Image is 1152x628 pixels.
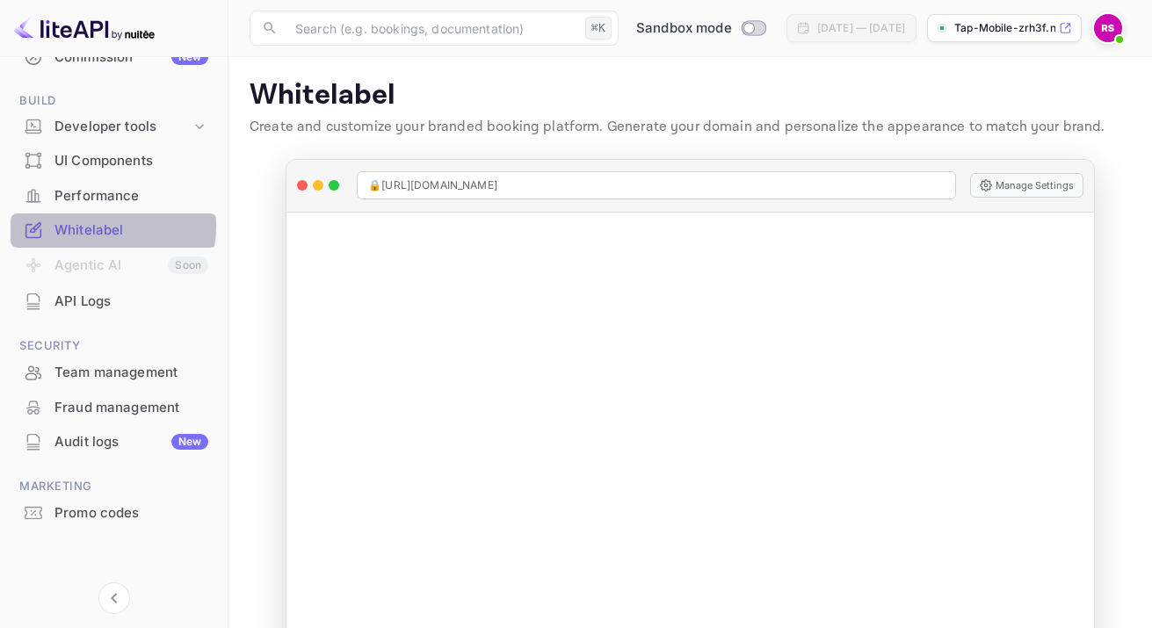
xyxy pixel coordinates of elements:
div: CommissionNew [11,40,217,75]
span: Build [11,91,217,111]
button: Manage Settings [970,173,1083,198]
div: ⌘K [585,17,612,40]
p: Tap-Mobile-zrh3f.nuite... [954,20,1055,36]
div: New [171,434,208,450]
div: Performance [54,186,208,206]
span: Sandbox mode [636,18,732,39]
div: Promo codes [11,496,217,531]
a: Whitelabel [11,213,217,246]
input: Search (e.g. bookings, documentation) [285,11,578,46]
a: UI Components [11,144,217,177]
p: Create and customize your branded booking platform. Generate your domain and personalize the appe... [250,117,1131,138]
div: Team management [54,363,208,383]
div: [DATE] — [DATE] [817,20,905,36]
div: Team management [11,356,217,390]
div: Commission [54,47,208,68]
div: Whitelabel [54,220,208,241]
div: New [171,49,208,65]
div: Audit logsNew [11,425,217,459]
div: Promo codes [54,503,208,523]
span: Security [11,336,217,356]
div: Fraud management [11,391,217,425]
a: CommissionNew [11,40,217,73]
div: Developer tools [54,117,191,137]
img: Raul Sosa [1094,14,1122,42]
a: Promo codes [11,496,217,529]
span: Marketing [11,477,217,496]
div: Whitelabel [11,213,217,248]
a: API Logs [11,285,217,317]
button: Collapse navigation [98,582,130,614]
div: API Logs [54,292,208,312]
a: Performance [11,179,217,212]
div: Developer tools [11,112,217,142]
div: Switch to Production mode [629,18,772,39]
div: Fraud management [54,398,208,418]
p: Whitelabel [250,78,1131,113]
div: Performance [11,179,217,213]
a: Fraud management [11,391,217,423]
div: API Logs [11,285,217,319]
span: 🔒 [URL][DOMAIN_NAME] [368,177,497,193]
img: LiteAPI logo [14,14,155,42]
a: Team management [11,356,217,388]
div: UI Components [11,144,217,178]
div: Audit logs [54,432,208,452]
div: UI Components [54,151,208,171]
a: Audit logsNew [11,425,217,458]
